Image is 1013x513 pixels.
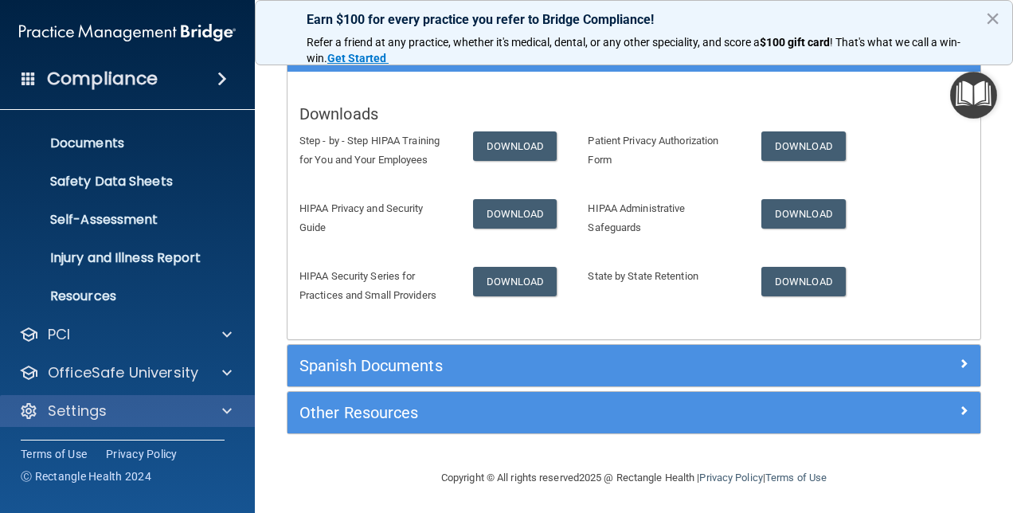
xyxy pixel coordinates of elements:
[10,288,228,304] p: Resources
[19,325,232,344] a: PCI
[761,199,846,229] a: Download
[737,400,994,464] iframe: Drift Widget Chat Controller
[48,363,198,382] p: OfficeSafe University
[299,199,449,237] p: HIPAA Privacy and Security Guide
[473,131,557,161] a: Download
[473,267,557,296] a: Download
[761,267,846,296] a: Download
[299,105,968,123] h5: Downloads
[21,468,151,484] span: Ⓒ Rectangle Health 2024
[299,357,796,374] h5: Spanish Documents
[10,250,228,266] p: Injury and Illness Report
[761,131,846,161] a: Download
[760,36,830,49] strong: $100 gift card
[985,6,1000,31] button: Close
[299,267,449,305] p: HIPAA Security Series for Practices and Small Providers
[588,131,737,170] p: Patient Privacy Authorization Form
[47,68,158,90] h4: Compliance
[21,446,87,462] a: Terms of Use
[327,52,386,65] strong: Get Started
[10,212,228,228] p: Self-Assessment
[588,199,737,237] p: HIPAA Administrative Safeguards
[19,17,236,49] img: PMB logo
[327,52,389,65] a: Get Started
[106,446,178,462] a: Privacy Policy
[299,400,968,425] a: Other Resources
[765,472,827,484] a: Terms of Use
[19,363,232,382] a: OfficeSafe University
[48,401,107,421] p: Settings
[10,135,228,151] p: Documents
[307,36,960,65] span: ! That's what we call a win-win.
[19,401,232,421] a: Settings
[699,472,762,484] a: Privacy Policy
[299,131,449,170] p: Step - by - Step HIPAA Training for You and Your Employees
[473,199,557,229] a: Download
[307,12,961,27] p: Earn $100 for every practice you refer to Bridge Compliance!
[588,267,737,286] p: State by State Retention
[307,36,760,49] span: Refer a friend at any practice, whether it's medical, dental, or any other speciality, and score a
[299,404,796,421] h5: Other Resources
[343,452,925,503] div: Copyright © All rights reserved 2025 @ Rectangle Health | |
[10,174,228,190] p: Safety Data Sheets
[48,325,70,344] p: PCI
[950,72,997,119] button: Open Resource Center
[299,353,968,378] a: Spanish Documents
